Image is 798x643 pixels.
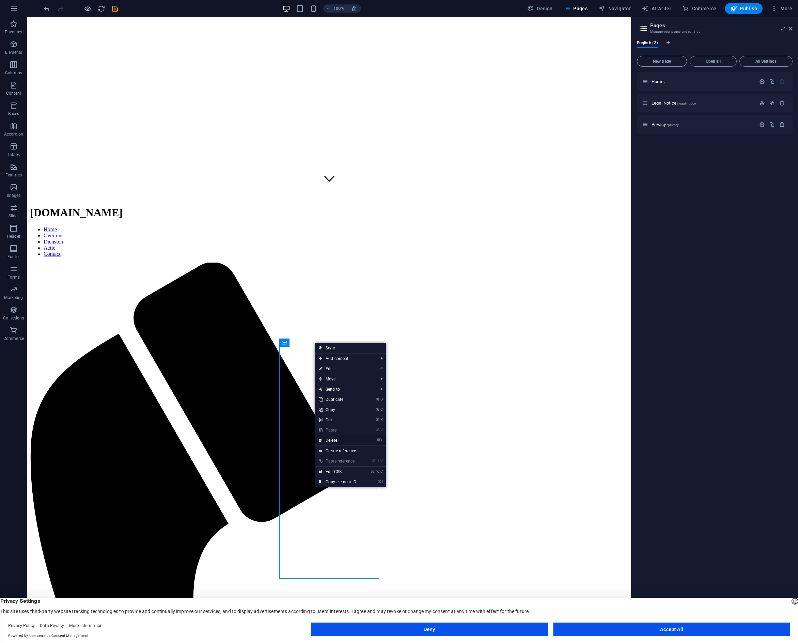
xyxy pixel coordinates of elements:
[769,79,775,84] div: Duplicate
[380,397,382,402] i: D
[315,477,360,487] a: ⌘ICopy element ID
[377,459,380,463] i: ⇧
[9,213,19,219] p: Slider
[5,70,22,76] p: Columns
[650,29,779,35] h3: Manage your pages and settings
[371,469,374,474] i: ⌘
[650,101,756,105] div: Legal Notice/legal-notice
[43,4,51,13] button: undo
[679,3,719,14] button: Commerce
[525,3,556,14] button: Design
[7,275,20,280] p: Forms
[380,407,382,412] i: C
[693,59,734,63] span: Open all
[637,56,687,67] button: New page
[759,100,765,106] div: Settings
[769,100,775,106] div: Duplicate
[642,5,671,12] span: AI Writer
[650,122,756,127] div: Privacy/privacy
[315,394,360,405] a: ⌘DDuplicate
[315,405,360,415] a: ⌘CCopy
[650,79,756,84] div: Home/
[650,22,793,29] h2: Pages
[637,39,658,48] span: English (3)
[377,480,381,484] i: ⌘
[730,5,757,12] span: Publish
[739,56,793,67] button: All Settings
[779,100,785,106] div: Remove
[742,59,789,63] span: All Settings
[8,111,19,116] p: Boxes
[380,418,382,422] i: X
[652,100,696,106] span: Click to open page
[652,122,679,127] span: Click to open page
[4,295,23,300] p: Marketing
[598,5,631,12] span: Navigator
[596,3,633,14] button: Navigator
[682,5,717,12] span: Commerce
[768,3,795,14] button: More
[759,122,765,127] div: Settings
[111,4,119,13] button: save
[315,354,376,364] span: Add content
[315,435,360,445] a: ⌦Delete
[315,364,360,374] a: ⏎Edit
[525,3,556,14] div: Design (Ctrl+Alt+Y)
[5,172,22,178] p: Features
[380,469,382,474] i: C
[315,384,376,394] a: Send to
[769,122,775,127] div: Duplicate
[375,469,380,474] i: ⌥
[6,91,21,96] p: Content
[637,40,793,53] div: Language Tabs
[97,4,105,13] button: reload
[315,343,386,353] a: Style
[779,122,785,127] div: Remove
[376,407,380,412] i: ⌘
[3,315,24,321] p: Collections
[652,79,666,84] span: Click to open page
[7,234,20,239] p: Header
[376,397,380,402] i: ⌘
[7,152,20,157] p: Tables
[759,79,765,84] div: Settings
[315,425,360,435] a: ⌘VPaste
[351,5,357,12] i: On resize automatically adjust zoom level to fit chosen device.
[323,4,347,13] button: 100%
[376,428,380,432] i: ⌘
[779,79,785,84] div: The startpage cannot be deleted
[315,456,360,466] a: ⌘⇧VPaste reference
[564,5,588,12] span: Pages
[527,5,553,12] span: Design
[7,254,20,260] p: Footer
[5,50,22,55] p: Elements
[315,467,360,477] a: ⌘⌥CEdit CSS
[561,3,590,14] button: Pages
[4,131,23,137] p: Accordion
[380,428,382,432] i: V
[7,193,21,198] p: Images
[376,418,380,422] i: ⌘
[664,80,666,84] span: /
[315,415,360,425] a: ⌘XCut
[43,5,51,13] i: Undo: Delete elements (Ctrl+Z)
[333,4,344,13] h6: 100%
[677,101,696,105] span: /legal-notice
[640,59,684,63] span: New page
[315,446,386,456] a: Create reference
[3,336,24,341] p: Commerce
[380,459,382,463] i: V
[725,3,763,14] button: Publish
[377,438,382,442] i: ⌦
[372,459,376,463] i: ⌘
[379,366,382,371] i: ⏎
[667,123,679,127] span: /privacy
[315,374,376,384] span: Move
[5,29,22,35] p: Favorites
[771,5,792,12] span: More
[690,56,737,67] button: Open all
[639,3,674,14] button: AI Writer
